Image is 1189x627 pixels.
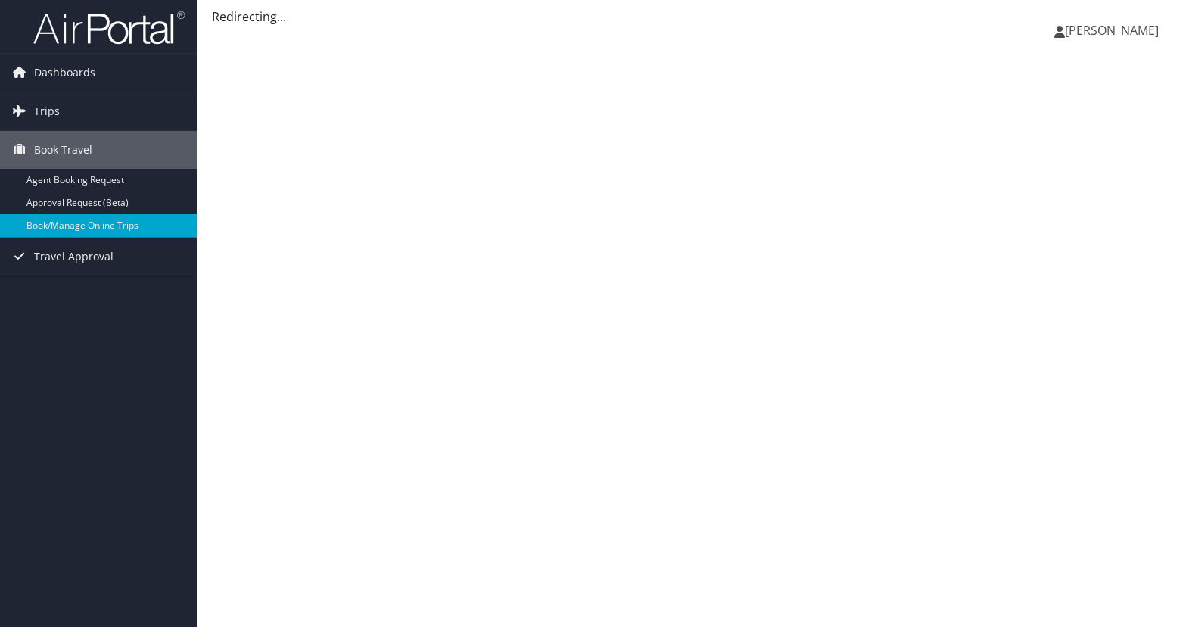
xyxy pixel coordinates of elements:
span: Dashboards [34,54,95,92]
img: airportal-logo.png [33,10,185,45]
span: [PERSON_NAME] [1065,22,1159,39]
div: Redirecting... [212,8,1174,26]
a: [PERSON_NAME] [1054,8,1174,53]
span: Book Travel [34,131,92,169]
span: Trips [34,92,60,130]
span: Travel Approval [34,238,114,276]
